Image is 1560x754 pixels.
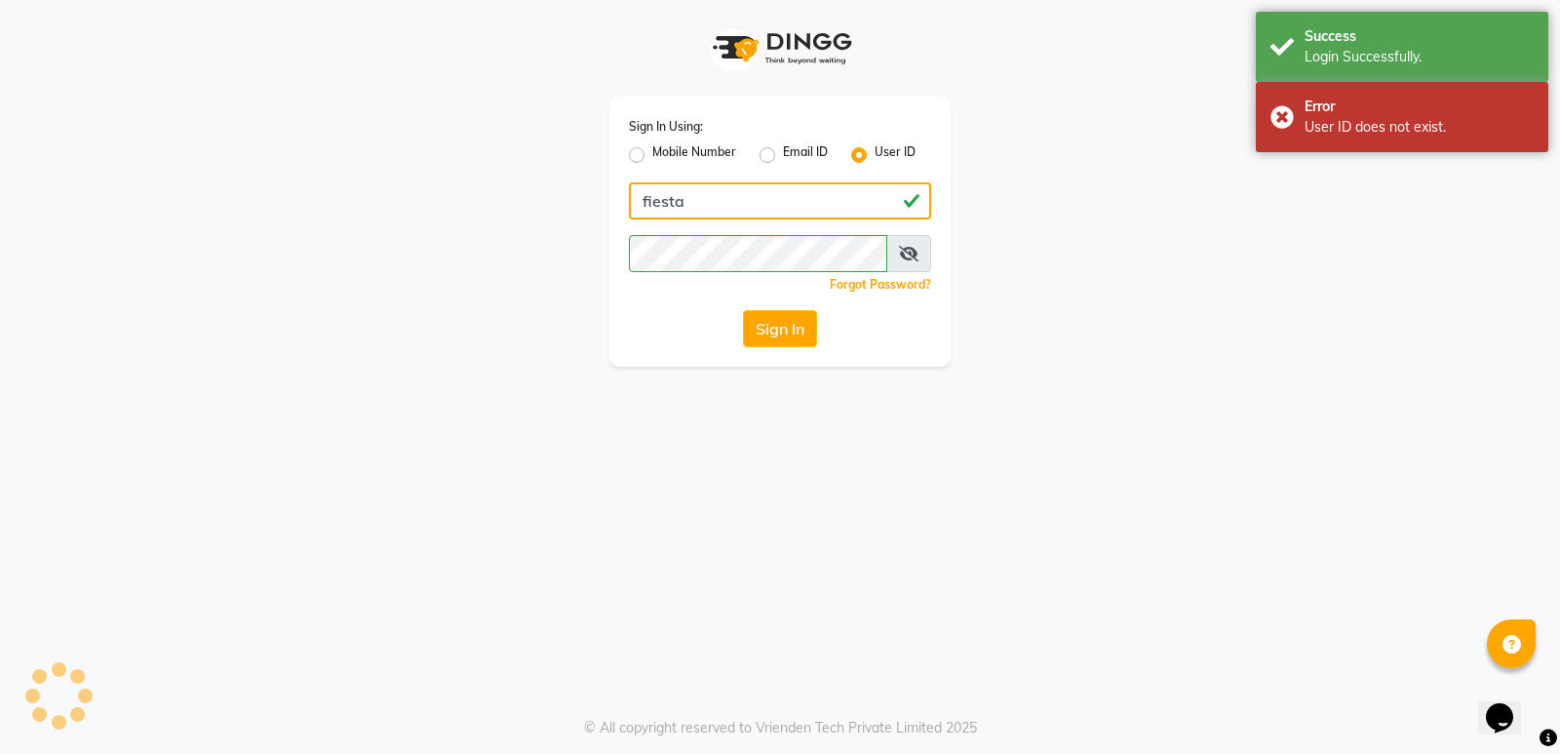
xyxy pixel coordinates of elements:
[1478,676,1540,734] iframe: chat widget
[875,143,916,167] label: User ID
[1305,26,1534,47] div: Success
[1305,97,1534,117] div: Error
[783,143,828,167] label: Email ID
[629,118,703,136] label: Sign In Using:
[743,310,817,347] button: Sign In
[629,235,887,272] input: Username
[652,143,736,167] label: Mobile Number
[702,20,858,77] img: logo1.svg
[1305,117,1534,138] div: User ID does not exist.
[830,277,931,292] a: Forgot Password?
[629,182,931,219] input: Username
[1305,47,1534,67] div: Login Successfully.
